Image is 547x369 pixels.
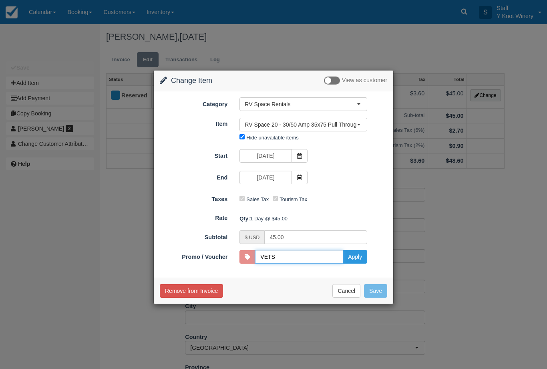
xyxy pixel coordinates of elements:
div: 1 Day @ $45.00 [233,212,393,225]
button: Apply [343,250,367,264]
button: Save [364,284,387,298]
span: RV Space Rentals [245,100,357,108]
label: Taxes [154,192,233,204]
span: View as customer [342,77,387,84]
button: RV Space 20 - 30/50 Amp 35x75 Pull Through [239,118,367,131]
label: Category [154,97,233,109]
span: Change Item [171,77,212,85]
span: RV Space 20 - 30/50 Amp 35x75 Pull Through [245,121,357,129]
label: Start [154,149,233,160]
label: Tourism Tax [280,196,307,202]
label: Rate [154,211,233,222]
strong: Qty [239,216,250,222]
button: RV Space Rentals [239,97,367,111]
label: Hide unavailable items [246,135,298,141]
label: Promo / Voucher [154,250,233,261]
label: Item [154,117,233,128]
button: Remove from Invoice [160,284,223,298]
label: Subtotal [154,230,233,242]
small: $ USD [245,235,259,240]
label: End [154,171,233,182]
label: Sales Tax [246,196,269,202]
button: Cancel [332,284,360,298]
